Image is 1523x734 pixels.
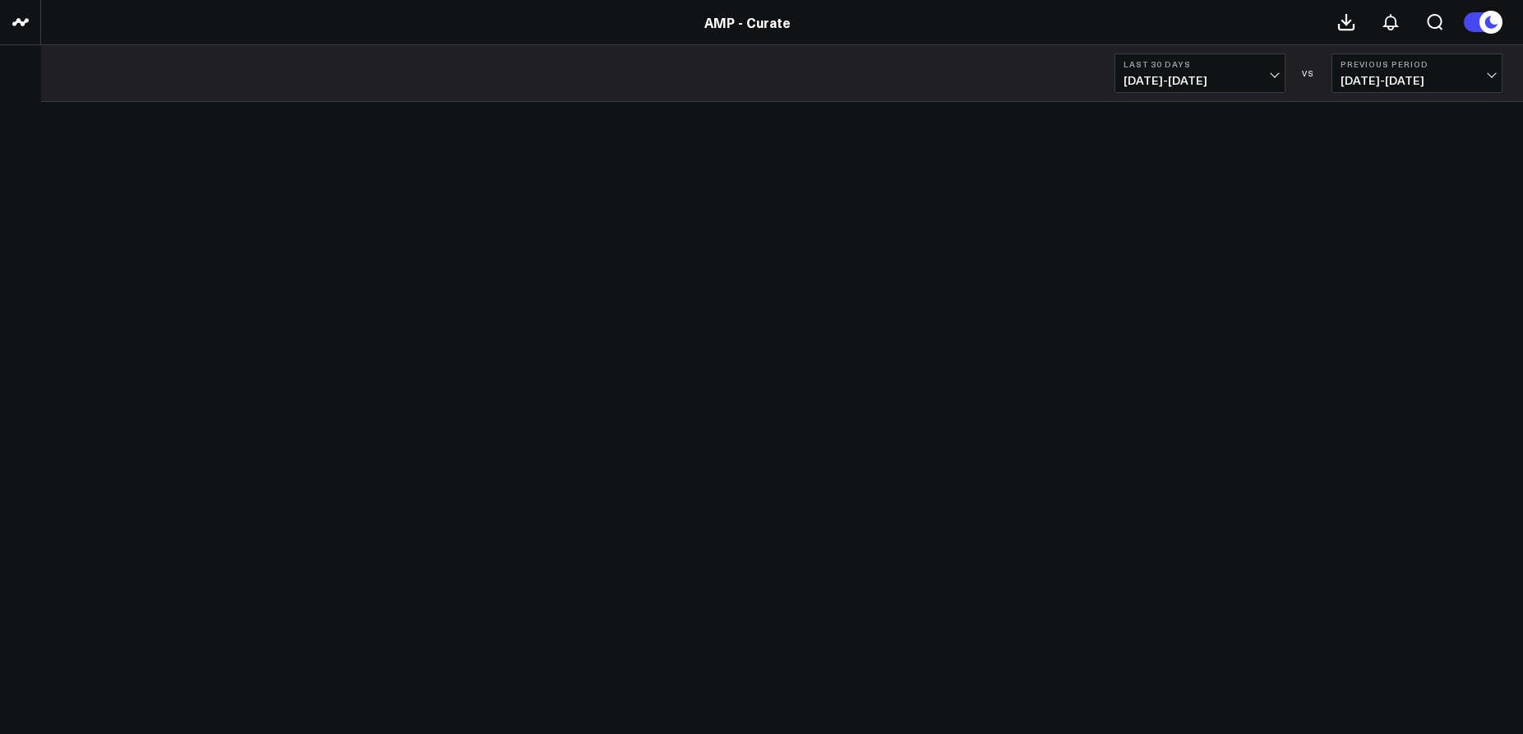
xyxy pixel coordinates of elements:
[1124,59,1276,69] b: Last 30 Days
[1341,74,1493,87] span: [DATE] - [DATE]
[1124,74,1276,87] span: [DATE] - [DATE]
[1115,53,1285,93] button: Last 30 Days[DATE]-[DATE]
[1331,53,1502,93] button: Previous Period[DATE]-[DATE]
[704,13,791,31] a: AMP - Curate
[1294,68,1323,78] div: VS
[1341,59,1493,69] b: Previous Period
